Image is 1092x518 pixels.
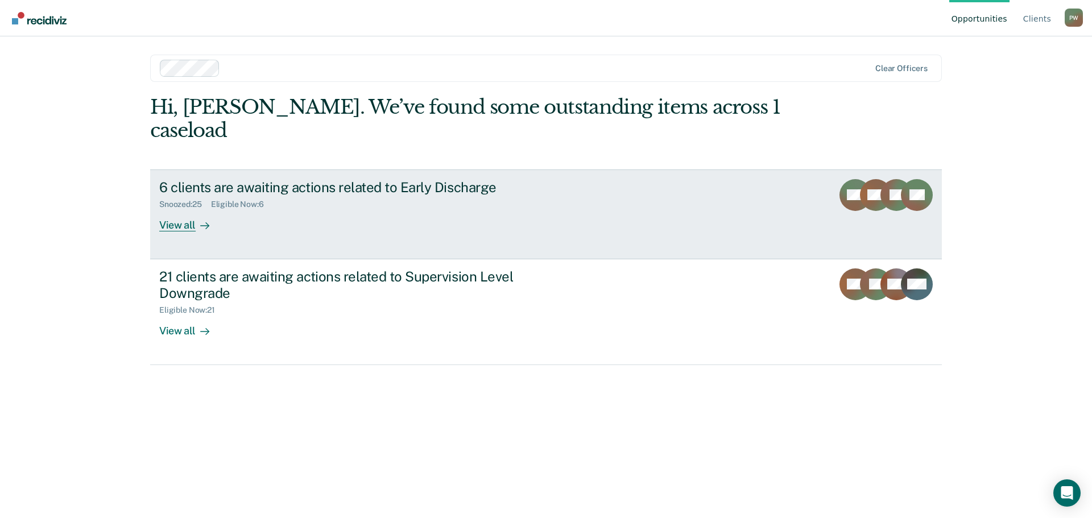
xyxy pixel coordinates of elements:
[1065,9,1083,27] div: P W
[159,315,223,337] div: View all
[1053,479,1081,507] div: Open Intercom Messenger
[150,259,942,365] a: 21 clients are awaiting actions related to Supervision Level DowngradeEligible Now:21View all
[150,96,784,142] div: Hi, [PERSON_NAME]. We’ve found some outstanding items across 1 caseload
[12,12,67,24] img: Recidiviz
[159,268,559,301] div: 21 clients are awaiting actions related to Supervision Level Downgrade
[150,169,942,259] a: 6 clients are awaiting actions related to Early DischargeSnoozed:25Eligible Now:6View all
[159,209,223,231] div: View all
[211,200,273,209] div: Eligible Now : 6
[159,305,224,315] div: Eligible Now : 21
[159,200,211,209] div: Snoozed : 25
[159,179,559,196] div: 6 clients are awaiting actions related to Early Discharge
[875,64,928,73] div: Clear officers
[1065,9,1083,27] button: Profile dropdown button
